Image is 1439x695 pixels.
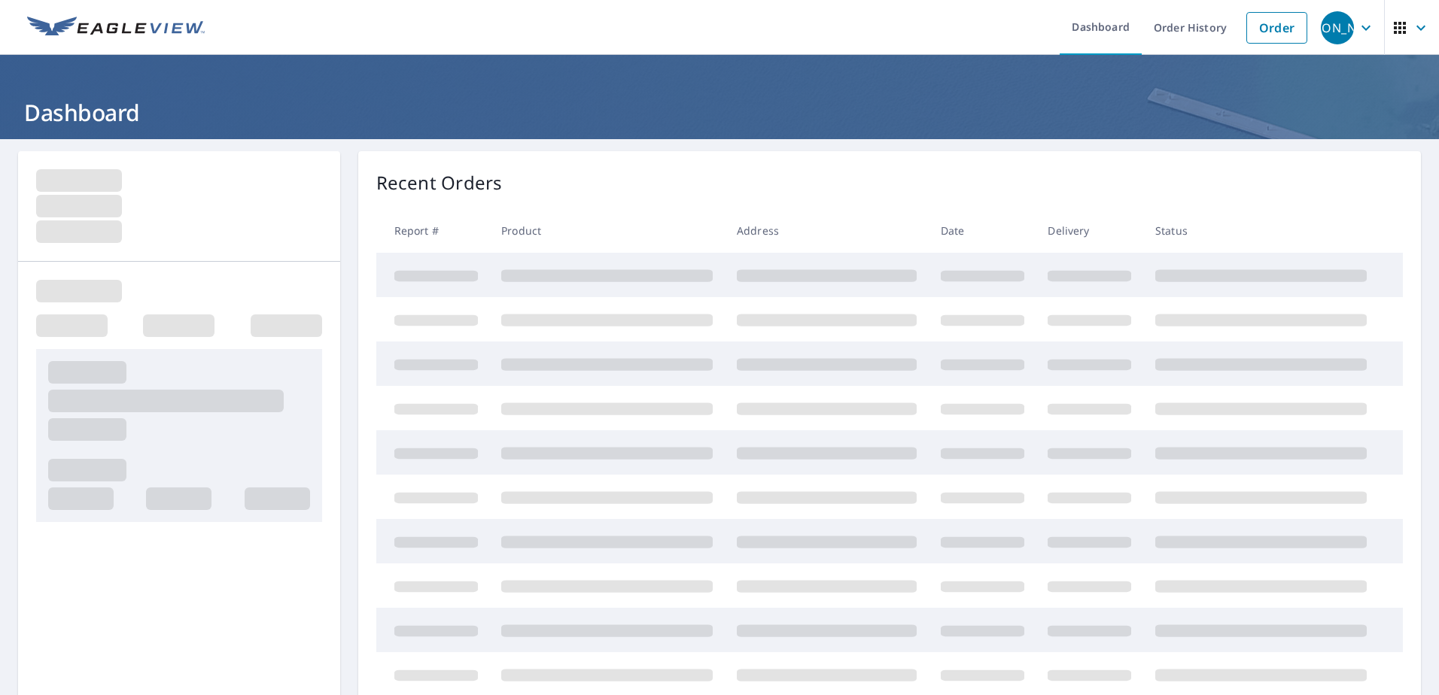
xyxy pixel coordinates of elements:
img: EV Logo [27,17,205,39]
th: Date [929,208,1036,253]
th: Address [725,208,929,253]
th: Report # [376,208,490,253]
div: [PERSON_NAME] [1321,11,1354,44]
th: Delivery [1036,208,1143,253]
p: Recent Orders [376,169,503,196]
a: Order [1246,12,1307,44]
th: Status [1143,208,1379,253]
th: Product [489,208,725,253]
h1: Dashboard [18,97,1421,128]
